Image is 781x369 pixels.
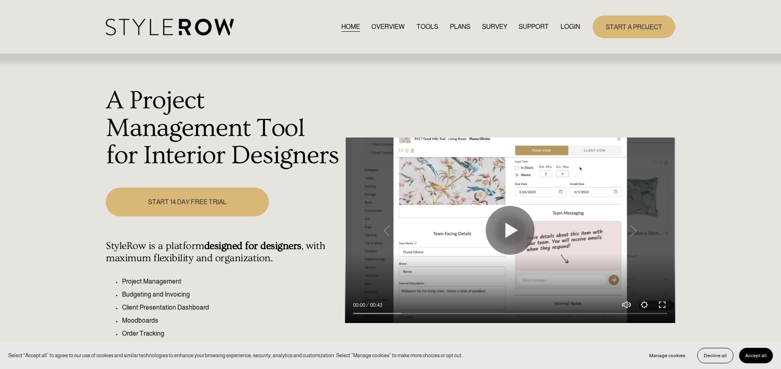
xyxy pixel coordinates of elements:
p: Moodboards [122,316,340,325]
p: Project Management [122,277,340,286]
div: Current time [353,301,367,309]
span: Accept all [745,353,767,358]
button: Play [486,206,534,255]
strong: designed for designers [204,240,301,252]
a: LOGIN [561,21,580,32]
a: OVERVIEW [371,21,405,32]
a: START 14 DAY FREE TRIAL [106,188,268,216]
span: Manage cookies [649,353,685,358]
a: HOME [341,21,360,32]
p: Client Presentation Dashboard [122,303,340,312]
a: folder dropdown [519,21,549,32]
span: Decline all [704,353,727,358]
div: Duration [367,301,384,309]
p: Budgeting and Invoicing [122,290,340,299]
span: SUPPORT [519,22,549,32]
p: Order Tracking [122,329,340,338]
h4: StyleRow is a platform , with maximum flexibility and organization. [106,240,340,264]
button: Manage cookies [643,348,692,363]
img: StyleRow [106,19,234,35]
p: Select “Accept all” to agree to our use of cookies and similar technologies to enhance your brows... [8,352,462,359]
a: SURVEY [482,21,507,32]
button: Accept all [739,348,773,363]
h1: A Project Management Tool for Interior Designers [106,87,340,170]
a: PLANS [450,21,470,32]
a: TOOLS [417,21,438,32]
a: START A PROJECT [593,15,675,38]
input: Seek [353,311,667,317]
button: Decline all [697,348,733,363]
